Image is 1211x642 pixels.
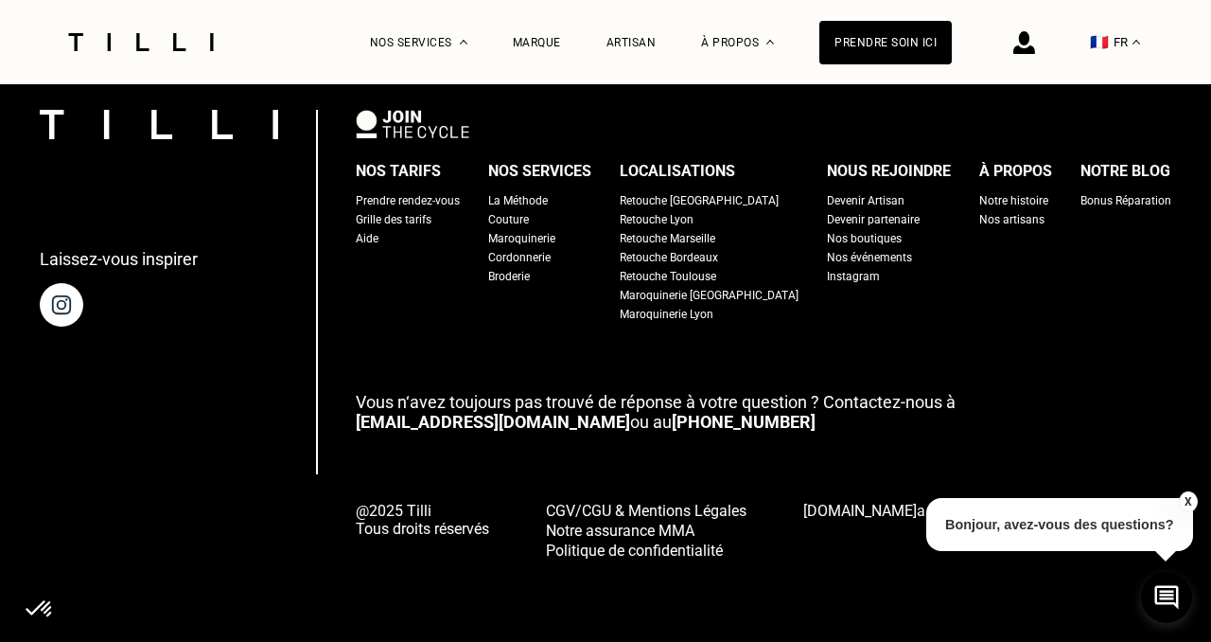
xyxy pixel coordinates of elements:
[1080,191,1171,210] a: Bonus Réparation
[40,249,198,269] p: Laissez-vous inspirer
[488,157,591,186] div: Nos services
[356,502,489,520] span: @2025 Tilli
[979,210,1044,229] a: Nos artisans
[546,502,746,520] span: CGV/CGU & Mentions Légales
[803,502,1166,520] span: a reçu la note de sur avis.
[546,500,746,520] a: CGV/CGU & Mentions Légales
[546,542,723,560] span: Politique de confidentialité
[620,191,779,210] a: Retouche [GEOGRAPHIC_DATA]
[620,229,715,248] a: Retouche Marseille
[488,248,551,267] a: Cordonnerie
[827,248,912,267] a: Nos événements
[61,33,220,51] img: Logo du service de couturière Tilli
[356,191,460,210] a: Prendre rendez-vous
[827,157,951,186] div: Nous rejoindre
[620,248,718,267] a: Retouche Bordeaux
[620,267,716,286] a: Retouche Toulouse
[827,210,920,229] a: Devenir partenaire
[546,520,746,540] a: Notre assurance MMA
[1090,33,1109,51] span: 🇫🇷
[620,157,735,186] div: Localisations
[356,210,431,229] a: Grille des tarifs
[979,191,1048,210] a: Notre histoire
[513,36,561,49] a: Marque
[356,392,956,412] span: Vous n‘avez toujours pas trouvé de réponse à votre question ? Contactez-nous à
[356,157,441,186] div: Nos tarifs
[546,522,694,540] span: Notre assurance MMA
[356,412,630,432] a: [EMAIL_ADDRESS][DOMAIN_NAME]
[40,110,278,139] img: logo Tilli
[926,498,1193,551] p: Bonjour, avez-vous des questions?
[356,392,1171,432] p: ou au
[356,110,469,138] img: logo Join The Cycle
[620,305,713,324] a: Maroquinerie Lyon
[620,286,799,305] a: Maroquinerie [GEOGRAPHIC_DATA]
[766,40,774,45] img: Menu déroulant à propos
[488,191,548,210] a: La Méthode
[488,229,555,248] a: Maroquinerie
[1132,40,1140,45] img: menu déroulant
[827,191,904,210] a: Devenir Artisan
[819,21,952,64] a: Prendre soin ici
[546,540,746,560] a: Politique de confidentialité
[606,36,657,49] a: Artisan
[620,210,693,229] a: Retouche Lyon
[356,229,378,248] a: Aide
[488,267,530,286] a: Broderie
[40,283,83,327] img: page instagram de Tilli une retoucherie à domicile
[1178,491,1197,512] button: X
[827,267,880,286] a: Instagram
[1013,31,1035,54] img: icône connexion
[672,412,816,432] a: [PHONE_NUMBER]
[827,229,902,248] a: Nos boutiques
[460,40,467,45] img: Menu déroulant
[979,157,1052,186] div: À propos
[1080,157,1170,186] div: Notre blog
[488,210,529,229] a: Couture
[356,520,489,538] span: Tous droits réservés
[803,502,917,520] span: [DOMAIN_NAME]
